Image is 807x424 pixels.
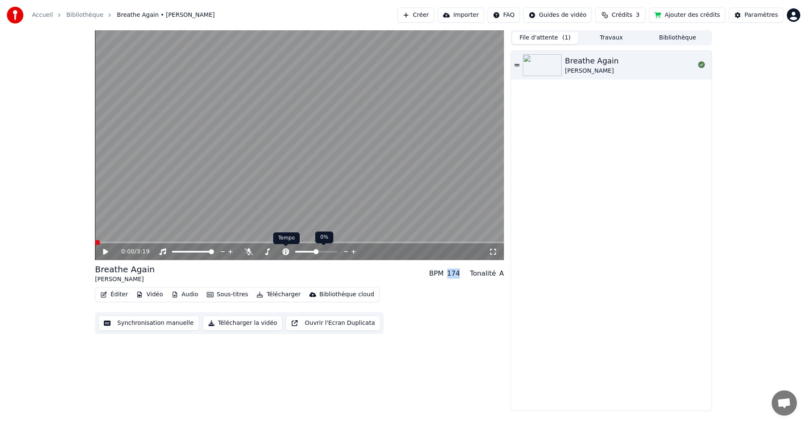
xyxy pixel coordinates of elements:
[578,32,645,44] button: Travaux
[95,263,155,275] div: Breathe Again
[499,269,504,279] div: A
[7,7,24,24] img: youka
[565,55,619,67] div: Breathe Again
[565,67,619,75] div: [PERSON_NAME]
[644,32,711,44] button: Bibliothèque
[612,11,632,19] span: Crédits
[562,34,571,42] span: ( 1 )
[203,289,252,300] button: Sous-titres
[523,8,592,23] button: Guides de vidéo
[98,316,199,331] button: Synchronisation manuelle
[512,32,578,44] button: File d'attente
[32,11,53,19] a: Accueil
[729,8,783,23] button: Paramètres
[137,248,150,256] span: 3:19
[95,275,155,284] div: [PERSON_NAME]
[595,8,646,23] button: Crédits3
[32,11,215,19] nav: breadcrumb
[447,269,460,279] div: 174
[744,11,778,19] div: Paramètres
[286,316,380,331] button: Ouvrir l'Ecran Duplicata
[168,289,202,300] button: Audio
[203,316,283,331] button: Télécharger la vidéo
[121,248,142,256] div: /
[315,232,333,243] div: 0%
[66,11,103,19] a: Bibliothèque
[117,11,215,19] span: Breathe Again • [PERSON_NAME]
[636,11,640,19] span: 3
[133,289,166,300] button: Vidéo
[470,269,496,279] div: Tonalité
[253,289,304,300] button: Télécharger
[488,8,520,23] button: FAQ
[438,8,484,23] button: Importer
[772,390,797,416] div: Ouvrir le chat
[429,269,443,279] div: BPM
[397,8,434,23] button: Créer
[121,248,134,256] span: 0:00
[97,289,131,300] button: Éditer
[273,232,300,244] div: Tempo
[649,8,725,23] button: Ajouter des crédits
[319,290,374,299] div: Bibliothèque cloud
